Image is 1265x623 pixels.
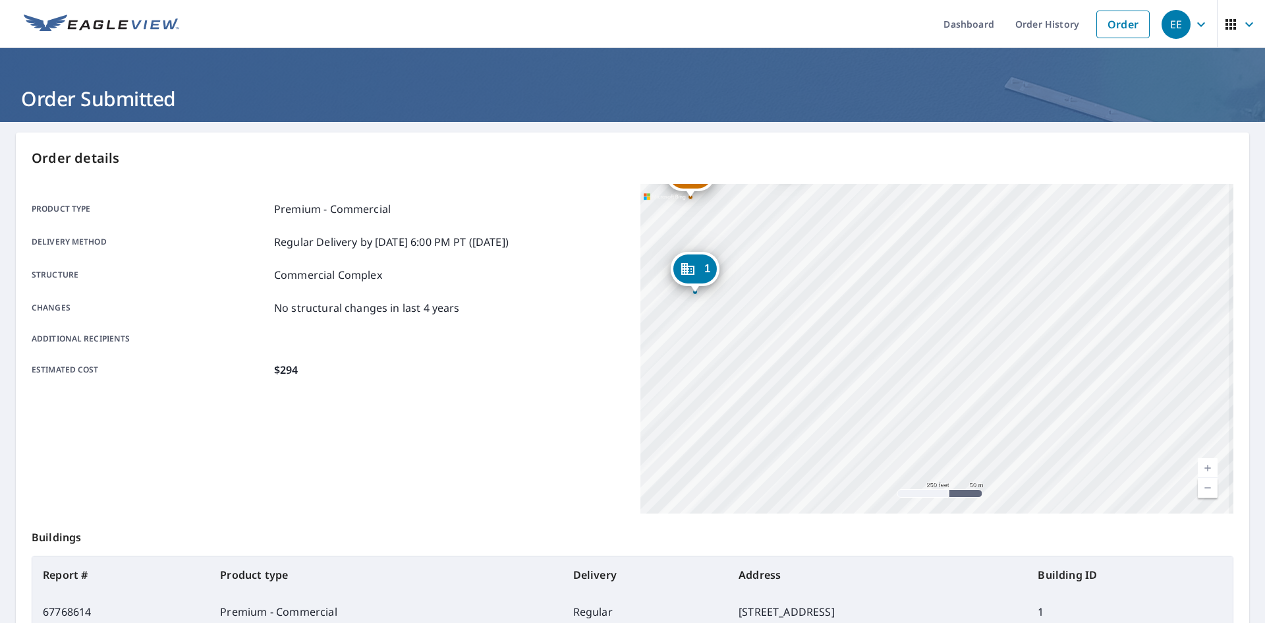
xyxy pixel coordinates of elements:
p: $294 [274,362,298,378]
div: EE [1162,10,1191,39]
th: Delivery [563,556,728,593]
p: Estimated cost [32,362,269,378]
p: Order details [32,148,1233,168]
span: 1 [704,264,710,274]
p: Buildings [32,514,1233,556]
p: Premium - Commercial [274,201,391,217]
h1: Order Submitted [16,85,1249,112]
p: Delivery method [32,234,269,250]
div: Dropped pin, building 1, Commercial property, 1626 Queen Palm Ct Perris, CA 92571 [671,252,719,293]
th: Product type [210,556,562,593]
th: Report # [32,556,210,593]
a: Order [1096,11,1150,38]
p: Structure [32,267,269,283]
th: Building ID [1027,556,1233,593]
img: EV Logo [24,15,179,34]
p: Additional recipients [32,333,269,345]
p: Regular Delivery by [DATE] 6:00 PM PT ([DATE]) [274,234,509,250]
a: Current Level 17.69484011849353, Zoom In [1198,458,1218,478]
p: No structural changes in last 4 years [274,300,460,316]
th: Address [728,556,1027,593]
p: Commercial Complex [274,267,382,283]
p: Changes [32,300,269,316]
a: Current Level 17.69484011849353, Zoom Out [1198,478,1218,498]
p: Product type [32,201,269,217]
